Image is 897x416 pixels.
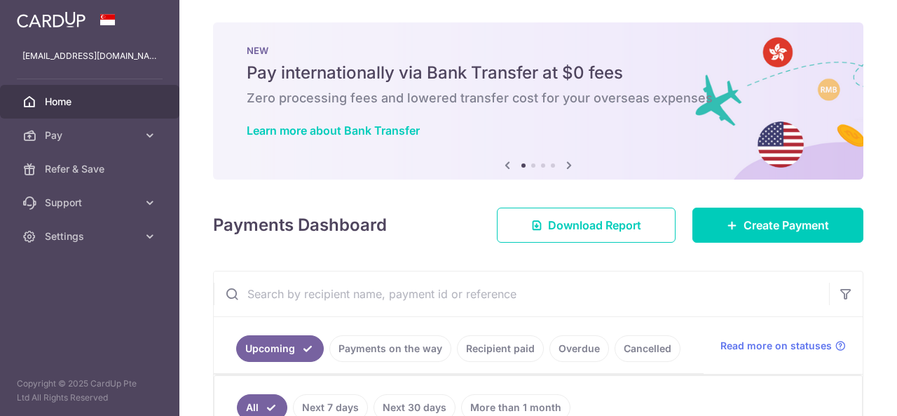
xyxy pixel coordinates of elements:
[45,162,137,176] span: Refer & Save
[497,208,676,243] a: Download Report
[247,123,420,137] a: Learn more about Bank Transfer
[247,62,830,84] h5: Pay internationally via Bank Transfer at $0 fees
[247,90,830,107] h6: Zero processing fees and lowered transfer cost for your overseas expenses
[549,335,609,362] a: Overdue
[548,217,641,234] span: Download Report
[213,22,863,180] img: Bank transfer banner
[236,335,324,362] a: Upcoming
[692,208,863,243] a: Create Payment
[213,213,387,238] h4: Payments Dashboard
[17,11,85,28] img: CardUp
[329,335,451,362] a: Payments on the way
[457,335,544,362] a: Recipient paid
[615,335,680,362] a: Cancelled
[744,217,829,234] span: Create Payment
[45,95,137,109] span: Home
[720,339,832,353] span: Read more on statuses
[45,128,137,142] span: Pay
[720,339,846,353] a: Read more on statuses
[214,271,829,316] input: Search by recipient name, payment id or reference
[45,229,137,243] span: Settings
[247,45,830,56] p: NEW
[45,196,137,210] span: Support
[807,374,883,409] iframe: Opens a widget where you can find more information
[22,49,157,63] p: [EMAIL_ADDRESS][DOMAIN_NAME]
